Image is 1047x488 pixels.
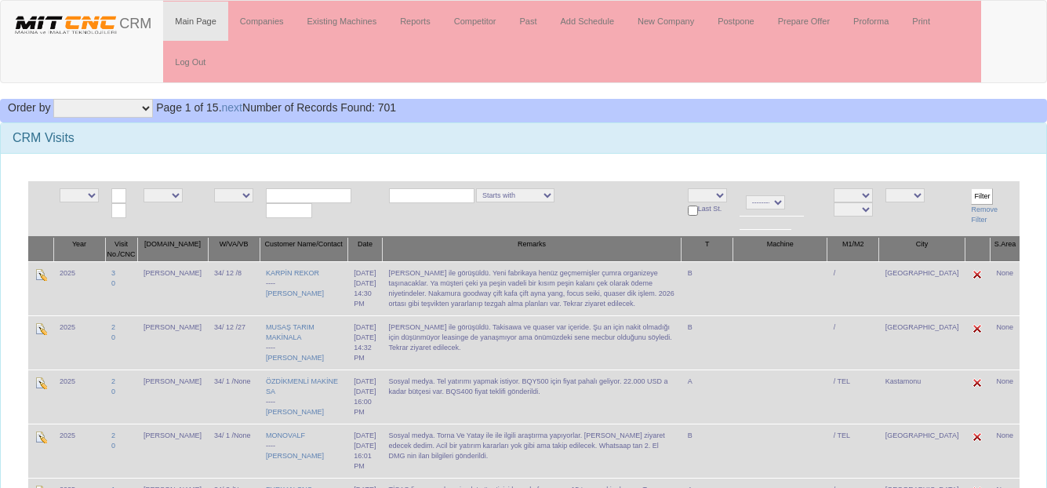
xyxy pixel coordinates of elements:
[879,370,965,424] td: Kastamonu
[53,424,105,478] td: 2025
[733,237,827,262] th: Machine
[971,377,983,389] img: Edit
[266,354,324,362] a: [PERSON_NAME]
[208,315,260,370] td: 34/ 12 /27
[137,370,208,424] td: [PERSON_NAME]
[879,424,965,478] td: [GEOGRAPHIC_DATA]
[266,452,324,460] a: [PERSON_NAME]
[208,237,260,262] th: W/VA/VB
[111,333,115,341] a: 0
[626,2,706,41] a: New Company
[879,237,965,262] th: City
[156,101,221,114] span: Page 1 of 15.
[383,315,682,370] td: [PERSON_NAME] ile görüşüldü. Takisawa ve quaser var içeride. Şu an için nakit olmadığı için düşün...
[260,237,347,262] th: Customer Name/Contact
[1,1,163,40] a: CRM
[682,237,733,262] th: T
[35,322,47,335] img: Edit
[266,323,314,341] a: MUSAŞ TARIM MAKİNALA
[266,269,319,277] a: KARPİN REKOR
[266,377,338,395] a: ÖZDİKMENLİ MAKİNE SA
[682,315,733,370] td: B
[266,290,324,297] a: [PERSON_NAME]
[682,424,733,478] td: B
[296,2,389,41] a: Existing Machines
[990,315,1020,370] td: None
[13,13,119,36] img: header.png
[53,237,105,262] th: Year
[111,432,115,439] a: 2
[105,237,137,262] th: Visit No./CNC
[706,2,765,41] a: Postpone
[156,101,396,114] span: Number of Records Found: 701
[354,333,376,363] div: [DATE] 14:32 PM
[971,206,998,224] a: Remove Filter
[163,2,228,41] a: Main Page
[879,315,965,370] td: [GEOGRAPHIC_DATA]
[53,261,105,315] td: 2025
[111,269,115,277] a: 3
[260,424,347,478] td: ----
[383,424,682,478] td: Sosyal medya. Torna Ve Yatay ile ile ilgili araştırma yapıyorlar. [PERSON_NAME] ziyaret edecek de...
[549,2,627,41] a: Add Schedule
[35,431,47,443] img: Edit
[137,237,208,262] th: [DOMAIN_NAME]
[35,377,47,389] img: Edit
[208,424,260,478] td: 34/ 1 /None
[827,315,879,370] td: /
[111,279,115,287] a: 0
[383,261,682,315] td: [PERSON_NAME] ile görüşüldü. Yeni fabrikaya henüz geçmemişler çumra organizeye taşınacaklar. Ya m...
[682,261,733,315] td: B
[990,424,1020,478] td: None
[111,323,115,331] a: 2
[354,441,376,472] div: [DATE] 16:01 PM
[354,279,376,309] div: [DATE] 14:30 PM
[990,237,1020,262] th: S.Area
[347,237,382,262] th: Date
[266,432,305,439] a: MONOVALF
[35,268,47,281] img: Edit
[383,370,682,424] td: Sosyal medya. Tel yatırımı yapmak istiyor. BQY500 için fiyat pahalı geliyor. 22.000 USD a kadar b...
[842,2,900,41] a: Proforma
[388,2,442,41] a: Reports
[347,424,382,478] td: [DATE]
[990,370,1020,424] td: None
[228,2,296,41] a: Companies
[879,261,965,315] td: [GEOGRAPHIC_DATA]
[208,370,260,424] td: 34/ 1 /None
[222,101,242,114] a: next
[354,387,376,417] div: [DATE] 16:00 PM
[347,261,382,315] td: [DATE]
[53,370,105,424] td: 2025
[137,315,208,370] td: [PERSON_NAME]
[442,2,508,41] a: Competitor
[347,370,382,424] td: [DATE]
[53,315,105,370] td: 2025
[827,370,879,424] td: / TEL
[383,237,682,262] th: Remarks
[111,388,115,395] a: 0
[682,181,733,237] td: Last St.
[208,261,260,315] td: 34/ 12 /8
[682,370,733,424] td: A
[971,188,993,205] input: Filter
[971,268,983,281] img: Edit
[266,408,324,416] a: [PERSON_NAME]
[347,315,382,370] td: [DATE]
[13,131,1034,145] h3: CRM Visits
[137,424,208,478] td: [PERSON_NAME]
[990,261,1020,315] td: None
[827,237,879,262] th: M1/M2
[971,322,983,335] img: Edit
[507,2,548,41] a: Past
[111,442,115,450] a: 0
[163,42,217,82] a: Log Out
[137,261,208,315] td: [PERSON_NAME]
[827,424,879,478] td: / TEL
[260,261,347,315] td: ----
[260,370,347,424] td: ----
[827,261,879,315] td: /
[111,377,115,385] a: 2
[260,315,347,370] td: ----
[971,431,983,443] img: Edit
